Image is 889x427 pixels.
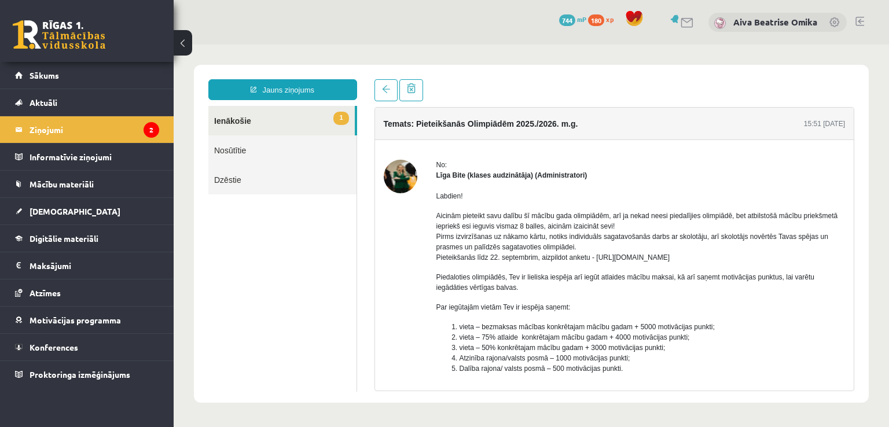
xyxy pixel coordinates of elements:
[559,14,575,26] span: 744
[15,225,159,252] a: Digitālie materiāli
[15,198,159,224] a: [DEMOGRAPHIC_DATA]
[30,143,159,170] legend: Informatīvie ziņojumi
[286,277,672,288] li: vieta – bezmaksas mācības konkrētajam mācību gadam + 5000 motivācijas punkti;
[35,35,183,56] a: Jauns ziņojums
[160,67,175,80] span: 1
[15,62,159,89] a: Sākums
[210,75,405,84] h4: Temats: Pieteikšanās Olimpiādēm 2025./2026. m.g.
[210,115,244,149] img: Līga Bite (klases audzinātāja)
[15,361,159,388] a: Proktoringa izmēģinājums
[144,122,159,138] i: 2
[630,74,671,84] div: 15:51 [DATE]
[30,70,59,80] span: Sākums
[286,288,672,298] li: vieta – 75% atlaide konkrētajam mācību gadam + 4000 motivācijas punkti;
[30,233,98,244] span: Digitālie materiāli
[15,89,159,116] a: Aktuāli
[286,308,672,319] li: Atzinība rajona/valsts posmā – 1000 motivācijas punkti;
[30,252,159,279] legend: Maksājumi
[35,120,183,150] a: Dzēstie
[30,179,94,189] span: Mācību materiāli
[263,166,672,218] p: Aicinām pieteikt savu dalību šī mācību gada olimpiādēm, arī ja nekad neesi piedalījies olimpiādē,...
[15,252,159,279] a: Maksājumi
[263,257,672,268] p: Par iegūtajām vietām Tev ir iespēja saņemt:
[15,334,159,360] a: Konferences
[263,115,672,126] div: No:
[733,16,817,28] a: Aiva Beatrise Omika
[35,91,183,120] a: Nosūtītie
[30,206,120,216] span: [DEMOGRAPHIC_DATA]
[15,171,159,197] a: Mācību materiāli
[30,97,57,108] span: Aktuāli
[714,17,726,29] img: Aiva Beatrise Omika
[30,369,130,380] span: Proktoringa izmēģinājums
[15,143,159,170] a: Informatīvie ziņojumi
[35,61,181,91] a: 1Ienākošie
[30,288,61,298] span: Atzīmes
[588,14,619,24] a: 180 xp
[286,298,672,308] li: vieta – 50% konkrētajam mācību gadam + 3000 motivācijas punkti;
[559,14,586,24] a: 744 mP
[15,116,159,143] a: Ziņojumi2
[588,14,604,26] span: 180
[263,127,414,135] strong: Līga Bite (klases audzinātāja) (Administratori)
[286,319,672,329] li: Dalība rajona/ valsts posmā – 500 motivācijas punkti.
[606,14,614,24] span: xp
[577,14,586,24] span: mP
[13,20,105,49] a: Rīgas 1. Tālmācības vidusskola
[15,307,159,333] a: Motivācijas programma
[15,279,159,306] a: Atzīmes
[30,315,121,325] span: Motivācijas programma
[263,227,672,248] p: Piedaloties olimpiādēs, Tev ir lieliska iespēja arī iegūt atlaides mācību maksai, kā arī saņemt m...
[30,342,78,352] span: Konferences
[30,116,159,143] legend: Ziņojumi
[263,146,672,157] p: Labdien!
